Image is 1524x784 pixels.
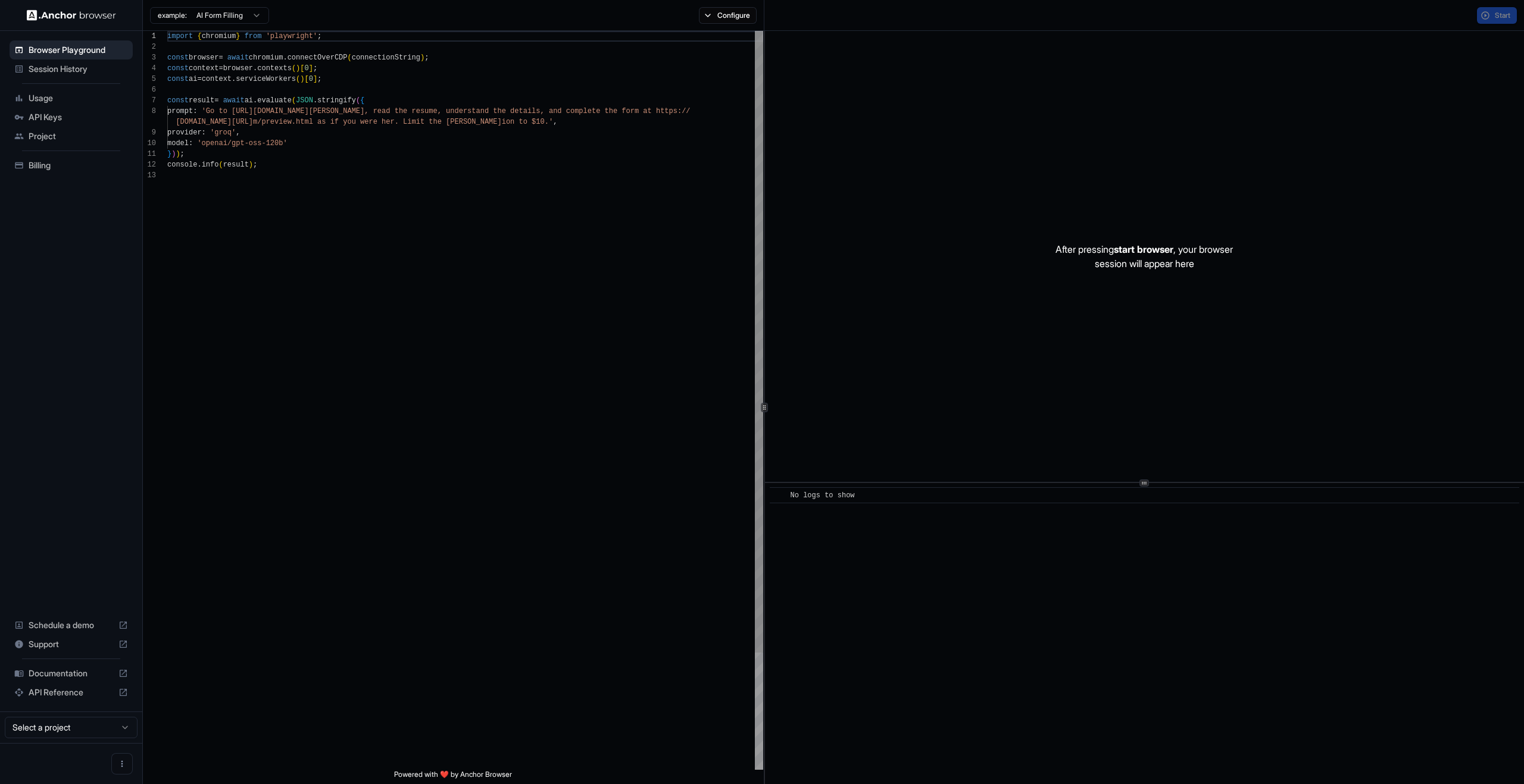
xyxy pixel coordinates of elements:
span: . [232,75,236,83]
span: evaluate [257,96,292,105]
span: ) [300,75,304,83]
span: API Reference [29,686,114,698]
span: 'playwright' [266,32,317,40]
span: . [253,96,257,105]
span: import [167,32,193,40]
span: ] [313,75,317,83]
span: e the form at https:// [596,107,690,115]
button: Configure [699,7,757,24]
span: ( [296,75,300,83]
span: ( [356,96,360,105]
span: const [167,54,189,62]
span: Billing [29,159,128,171]
div: Schedule a demo [10,616,133,635]
span: JSON [296,96,313,105]
span: ) [249,161,253,169]
div: Support [10,635,133,654]
span: serviceWorkers [236,75,296,83]
span: ; [317,32,321,40]
span: . [313,96,317,105]
span: Powered with ❤️ by Anchor Browser [394,770,512,784]
span: m/preview.html as if you were her. Limit the [PERSON_NAME] [253,118,502,126]
button: Open menu [111,753,133,774]
span: info [202,161,219,169]
div: 8 [143,106,156,117]
span: ( [292,64,296,73]
span: [ [300,64,304,73]
span: No logs to show [791,491,855,500]
div: 9 [143,127,156,138]
span: chromium [249,54,283,62]
div: API Keys [10,108,133,127]
span: Project [29,130,128,142]
span: from [245,32,262,40]
span: 0 [309,75,313,83]
span: ; [253,161,257,169]
span: start browser [1114,243,1173,255]
div: 12 [143,159,156,170]
span: [ [304,75,308,83]
span: ; [317,75,321,83]
span: ( [218,161,223,169]
span: = [218,54,223,62]
span: Support [29,638,114,650]
span: context [189,64,218,73]
span: const [167,96,189,105]
span: Usage [29,92,128,104]
span: browser [223,64,253,73]
span: ( [348,54,352,62]
span: await [227,54,249,62]
span: API Keys [29,111,128,123]
span: , [236,128,240,137]
span: ion to $10.' [502,118,553,126]
span: Documentation [29,667,114,679]
span: contexts [257,64,292,73]
span: chromium [202,32,236,40]
span: } [167,150,171,158]
div: Browser Playground [10,40,133,59]
span: model [167,139,189,148]
span: ​ [776,490,782,501]
span: ) [176,150,180,158]
span: . [283,54,287,62]
div: 1 [143,31,156,42]
div: 11 [143,149,156,159]
div: 3 [143,52,156,63]
span: connectionString [352,54,420,62]
span: . [253,64,257,73]
div: Billing [10,156,133,175]
div: 2 [143,42,156,52]
div: 10 [143,138,156,149]
span: stringify [317,96,356,105]
span: : [193,107,197,115]
span: ai [189,75,197,83]
span: example: [158,11,187,20]
span: = [218,64,223,73]
span: prompt [167,107,193,115]
span: result [189,96,214,105]
span: Schedule a demo [29,619,114,631]
span: = [197,75,201,83]
div: Documentation [10,664,133,683]
span: [DOMAIN_NAME][URL] [176,118,253,126]
span: console [167,161,197,169]
span: = [214,96,218,105]
span: Browser Playground [29,44,128,56]
div: Usage [10,89,133,108]
span: context [202,75,232,83]
span: 'groq' [210,128,236,137]
span: } [236,32,240,40]
span: ) [171,150,176,158]
span: ad the resume, understand the details, and complet [382,107,596,115]
div: 6 [143,84,156,95]
span: 'Go to [URL][DOMAIN_NAME][PERSON_NAME], re [202,107,382,115]
div: 5 [143,74,156,84]
span: const [167,64,189,73]
span: ) [420,54,424,62]
span: Session History [29,63,128,75]
div: 13 [143,170,156,181]
span: await [223,96,245,105]
span: { [360,96,364,105]
span: , [553,118,557,126]
span: : [202,128,206,137]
